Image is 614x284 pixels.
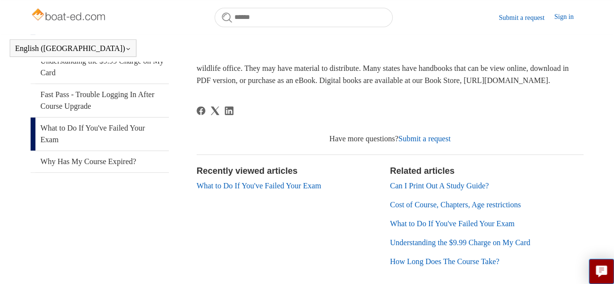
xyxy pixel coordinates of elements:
[15,44,131,53] button: English ([GEOGRAPHIC_DATA])
[390,257,499,266] a: How Long Does The Course Take?
[31,117,169,150] a: What to Do If You've Failed Your Exam
[31,6,108,25] img: Boat-Ed Help Center home page
[398,134,451,143] a: Submit a request
[197,51,569,84] span: Although we publish handbooks, we do not stock or distribute the materials. For a hard copy, plea...
[589,259,614,284] button: Live chat
[225,106,233,115] svg: Share this page on LinkedIn
[31,151,169,172] a: Why Has My Course Expired?
[31,50,169,84] a: Understanding the $9.99 Charge on My Card
[390,238,530,247] a: Understanding the $9.99 Charge on My Card
[390,182,489,190] a: Can I Print Out A Study Guide?
[390,165,583,178] h2: Related articles
[211,106,219,115] svg: Share this page on X Corp
[390,200,521,209] a: Cost of Course, Chapters, Age restrictions
[211,106,219,115] a: X Corp
[31,84,169,117] a: Fast Pass - Trouble Logging In After Course Upgrade
[197,133,583,145] div: Have more questions?
[197,182,321,190] a: What to Do If You've Failed Your Exam
[225,106,233,115] a: LinkedIn
[390,219,514,228] a: What to Do If You've Failed Your Exam
[499,13,554,23] a: Submit a request
[554,12,583,23] a: Sign in
[215,8,393,27] input: Search
[197,165,380,178] h2: Recently viewed articles
[197,106,205,115] svg: Share this page on Facebook
[197,106,205,115] a: Facebook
